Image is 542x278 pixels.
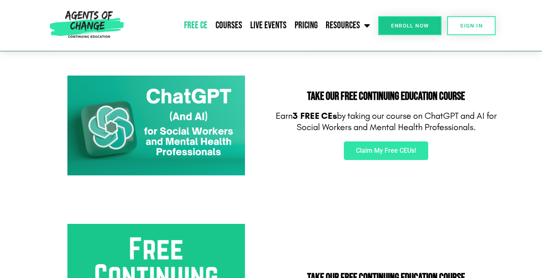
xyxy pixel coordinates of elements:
[356,147,416,154] span: Claim My Free CEUs!
[293,111,337,121] b: 3 FREE CEs
[246,15,291,36] a: Live Events
[344,141,428,160] a: Claim My Free CEUs!
[447,16,496,35] a: SIGN IN
[322,15,374,36] a: Resources
[391,23,429,28] span: Enroll Now
[291,15,322,36] a: Pricing
[378,16,442,35] a: Enroll Now
[180,15,211,36] a: Free CE
[275,91,497,102] h2: Take Our FREE Continuing Education Course
[460,23,483,28] span: SIGN IN
[211,15,246,36] a: Courses
[127,15,374,36] nav: Menu
[275,110,497,133] p: Earn by taking our course on ChatGPT and AI for Social Workers and Mental Health Professionals.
